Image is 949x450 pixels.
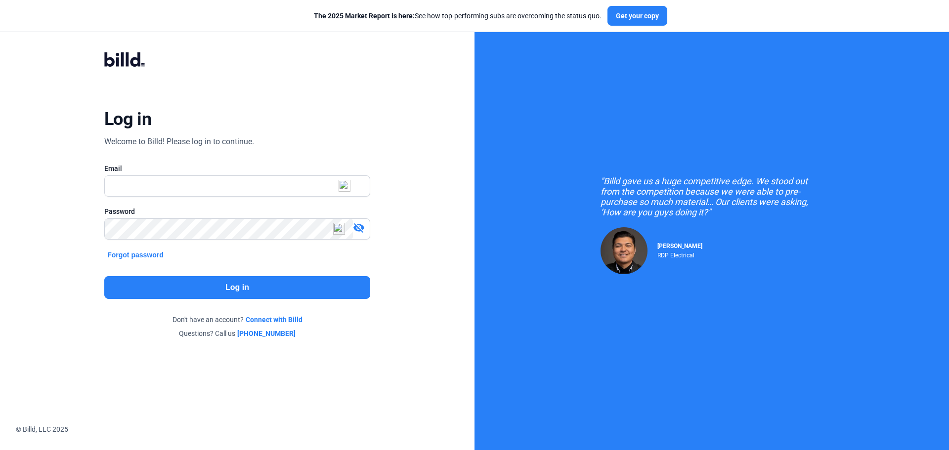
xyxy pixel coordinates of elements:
span: The 2025 Market Report is here: [314,12,415,20]
div: Questions? Call us [104,328,370,338]
img: npw-badge-icon-locked.svg [339,180,350,192]
div: RDP Electrical [657,249,702,259]
button: Forgot password [104,249,167,260]
button: Get your copy [607,6,667,26]
div: Welcome to Billd! Please log in to continue. [104,136,254,148]
span: [PERSON_NAME] [657,243,702,249]
img: npw-badge-icon-locked.svg [333,223,345,235]
div: "Billd gave us a huge competitive edge. We stood out from the competition because we were able to... [601,176,823,217]
mat-icon: visibility_off [353,222,365,234]
img: Raul Pacheco [601,227,647,274]
div: See how top-performing subs are overcoming the status quo. [314,11,602,21]
a: [PHONE_NUMBER] [237,328,296,338]
div: Don't have an account? [104,315,370,325]
button: Log in [104,276,370,299]
a: Connect with Billd [246,315,302,325]
div: Password [104,206,370,216]
div: Log in [104,108,151,130]
div: Email [104,164,370,173]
